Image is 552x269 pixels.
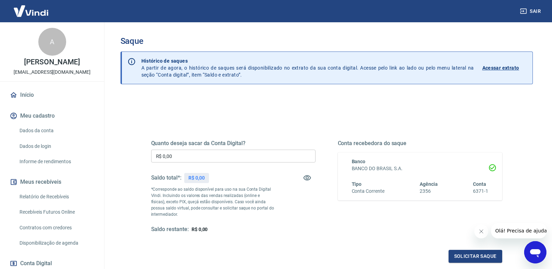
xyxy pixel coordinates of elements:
[338,140,502,147] h5: Conta recebedora do saque
[474,224,488,238] iframe: Fechar mensagem
[17,155,96,169] a: Informe de rendimentos
[352,181,362,187] span: Tipo
[17,190,96,204] a: Relatório de Recebíveis
[120,36,533,46] h3: Saque
[420,188,438,195] h6: 2356
[24,58,80,66] p: [PERSON_NAME]
[519,5,544,18] button: Sair
[141,57,474,78] p: A partir de agora, o histórico de saques será disponibilizado no extrato da sua conta digital. Ac...
[151,174,181,181] h5: Saldo total*:
[188,174,205,182] p: R$ 0,00
[17,236,96,250] a: Disponibilização de agenda
[482,57,527,78] a: Acessar extrato
[17,139,96,153] a: Dados de login
[4,5,59,10] span: Olá! Precisa de ajuda?
[151,186,274,217] p: *Corresponde ao saldo disponível para uso na sua Conta Digital Vindi. Incluindo os valores das ve...
[8,87,96,103] a: Início
[352,165,488,172] h6: BANCO DO BRASIL S.A.
[8,0,54,22] img: Vindi
[151,226,189,233] h5: Saldo restante:
[192,227,208,232] span: R$ 0,00
[17,124,96,138] a: Dados da conta
[473,181,486,187] span: Conta
[352,159,366,164] span: Banco
[420,181,438,187] span: Agência
[473,188,488,195] h6: 6371-1
[352,188,384,195] h6: Conta Corrente
[491,223,546,238] iframe: Mensagem da empresa
[17,221,96,235] a: Contratos com credores
[8,108,96,124] button: Meu cadastro
[17,205,96,219] a: Recebíveis Futuros Online
[524,241,546,263] iframe: Botão para abrir a janela de mensagens
[482,64,519,71] p: Acessar extrato
[14,69,91,76] p: [EMAIL_ADDRESS][DOMAIN_NAME]
[141,57,474,64] p: Histórico de saques
[38,28,66,56] div: A
[8,174,96,190] button: Meus recebíveis
[151,140,316,147] h5: Quanto deseja sacar da Conta Digital?
[449,250,502,263] button: Solicitar saque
